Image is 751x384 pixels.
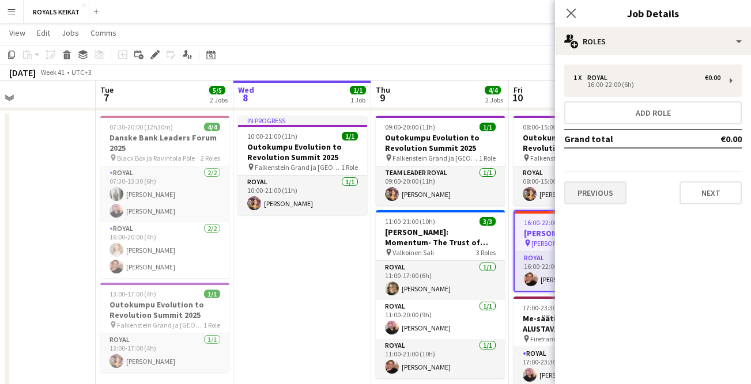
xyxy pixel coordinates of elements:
[376,85,390,95] span: Thu
[204,290,220,298] span: 1/1
[62,28,79,38] span: Jobs
[564,101,742,124] button: Add role
[393,248,434,257] span: Valkoinen Sali
[100,299,229,320] h3: Outokumpu Evolution to Revolution Summit 2025
[350,96,365,104] div: 1 Job
[238,85,254,95] span: Wed
[117,321,203,329] span: Falkenstein Grand ja [GEOGRAPHIC_DATA], [GEOGRAPHIC_DATA]
[238,176,367,215] app-card-role: Royal1/110:00-21:00 (11h)[PERSON_NAME]
[514,210,643,292] app-job-card: 16:00-22:00 (6h)1/1[PERSON_NAME], [PERSON_NAME] [DATE] maili aiheesta1 RoleRoyal1/116:00-22:00 (6...
[9,67,36,78] div: [DATE]
[99,91,114,104] span: 7
[255,163,341,172] span: Falkenstein Grand ja [GEOGRAPHIC_DATA], [GEOGRAPHIC_DATA]
[376,210,505,378] app-job-card: 11:00-21:00 (10h)3/3[PERSON_NAME]: Momentum- The Trust of Value Valkoinen Sali3 RolesRoyal1/111:0...
[236,91,254,104] span: 8
[515,228,641,238] h3: [PERSON_NAME],
[203,321,220,329] span: 1 Role
[376,261,505,300] app-card-role: Royal1/111:00-17:00 (6h)[PERSON_NAME]
[100,222,229,278] app-card-role: Royal2/216:00-20:00 (4h)[PERSON_NAME][PERSON_NAME]
[37,28,50,38] span: Edit
[100,85,114,95] span: Tue
[9,28,25,38] span: View
[100,283,229,372] app-job-card: 13:00-17:00 (4h)1/1Outokumpu Evolution to Revolution Summit 2025 Falkenstein Grand ja [GEOGRAPHIC...
[564,130,687,148] td: Grand total
[523,303,583,312] span: 17:00-23:30 (6h30m)
[393,154,479,162] span: Falkenstein Grand ja [GEOGRAPHIC_DATA], [GEOGRAPHIC_DATA]
[514,313,643,334] h3: Me-säätiön 10v juhlat ALUSTAVA TYÖAIKA
[376,166,505,206] app-card-role: Team Leader Royal1/109:00-20:00 (11h)[PERSON_NAME]
[515,252,641,291] app-card-role: Royal1/116:00-22:00 (6h)[PERSON_NAME]
[705,74,720,82] div: €0.00
[512,91,523,104] span: 10
[480,123,496,131] span: 1/1
[485,96,503,104] div: 2 Jobs
[204,123,220,131] span: 4/4
[476,248,496,257] span: 3 Roles
[374,91,390,104] span: 9
[523,123,569,131] span: 08:00-15:00 (7h)
[247,132,297,140] span: 10:00-21:00 (11h)
[5,25,30,40] a: View
[210,96,228,104] div: 2 Jobs
[100,166,229,222] app-card-role: Royal2/207:30-13:30 (6h)[PERSON_NAME][PERSON_NAME]
[530,334,582,343] span: Fireframe Studios
[480,217,496,226] span: 3/3
[385,217,435,226] span: 11:00-21:00 (10h)
[530,154,617,162] span: Falkenstein Grand ja [GEOGRAPHIC_DATA], [GEOGRAPHIC_DATA]
[100,116,229,278] app-job-card: 07:30-20:00 (12h30m)4/4Danske Bank Leaders Forum 2025 Black Box ja Ravintola Pöle2 RolesRoyal2/20...
[110,290,156,298] span: 13:00-17:00 (4h)
[238,142,367,162] h3: Outokumpu Evolution to Revolution Summit 2025
[90,28,116,38] span: Comms
[479,154,496,162] span: 1 Role
[100,333,229,372] app-card-role: Royal1/113:00-17:00 (4h)[PERSON_NAME]
[100,132,229,153] h3: Danske Bank Leaders Forum 2025
[376,227,505,248] h3: [PERSON_NAME]: Momentum- The Trust of Value
[514,166,643,206] app-card-role: Royal1/108:00-15:00 (7h)[PERSON_NAME]
[531,239,616,248] span: [PERSON_NAME] [DATE] maili aiheesta
[24,1,89,23] button: ROYALS KEIKAT
[342,132,358,140] span: 1/1
[201,154,220,162] span: 2 Roles
[71,68,92,77] div: UTC+3
[485,86,501,94] span: 4/4
[38,68,67,77] span: Week 41
[238,116,367,125] div: In progress
[238,116,367,215] app-job-card: In progress10:00-21:00 (11h)1/1Outokumpu Evolution to Revolution Summit 2025 Falkenstein Grand ja...
[514,85,523,95] span: Fri
[680,181,742,204] button: Next
[350,86,366,94] span: 1/1
[385,123,435,131] span: 09:00-20:00 (11h)
[376,339,505,378] app-card-role: Royal1/111:00-21:00 (10h)[PERSON_NAME]
[555,6,751,21] h3: Job Details
[564,181,627,204] button: Previous
[32,25,55,40] a: Edit
[514,116,643,206] app-job-card: 08:00-15:00 (7h)1/1Outokumpu Evolution to Revolution Summit 2025 Falkenstein Grand ja [GEOGRAPHIC...
[110,123,173,131] span: 07:30-20:00 (12h30m)
[57,25,84,40] a: Jobs
[573,82,720,88] div: 16:00-22:00 (6h)
[376,300,505,339] app-card-role: Royal1/111:00-20:00 (9h)[PERSON_NAME]
[687,130,742,148] td: €0.00
[514,132,643,153] h3: Outokumpu Evolution to Revolution Summit 2025
[117,154,195,162] span: Black Box ja Ravintola Pöle
[587,74,612,82] div: Royal
[573,74,587,82] div: 1 x
[376,132,505,153] h3: Outokumpu Evolution to Revolution Summit 2025
[376,116,505,206] app-job-card: 09:00-20:00 (11h)1/1Outokumpu Evolution to Revolution Summit 2025 Falkenstein Grand ja [GEOGRAPHI...
[86,25,121,40] a: Comms
[341,163,358,172] span: 1 Role
[555,28,751,55] div: Roles
[209,86,225,94] span: 5/5
[524,218,571,227] span: 16:00-22:00 (6h)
